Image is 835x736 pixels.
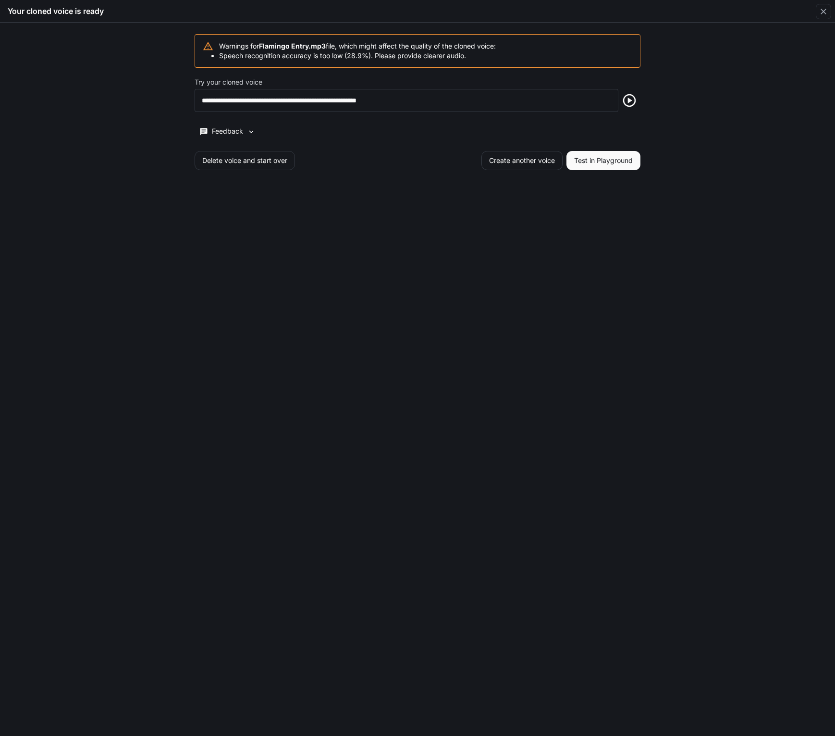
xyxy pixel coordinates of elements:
div: Warnings for file, which might affect the quality of the cloned voice: [219,37,496,64]
p: Try your cloned voice [195,79,262,86]
li: Speech recognition accuracy is too low (28.9%). Please provide clearer audio. [219,51,496,61]
button: Create another voice [481,151,563,170]
b: Flamingo Entry.mp3 [259,42,326,50]
button: Delete voice and start over [195,151,295,170]
button: Feedback [195,124,260,139]
button: Test in Playground [566,151,640,170]
h5: Your cloned voice is ready [8,6,104,16]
